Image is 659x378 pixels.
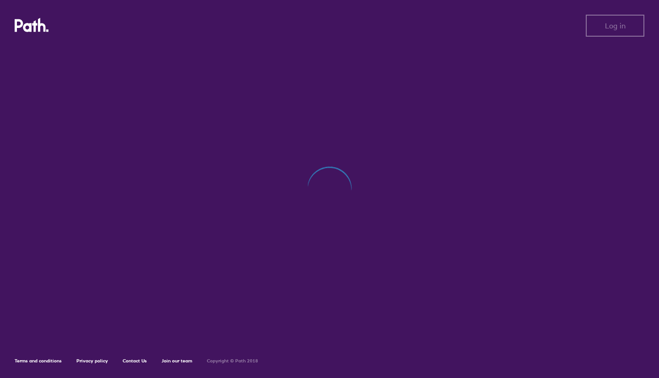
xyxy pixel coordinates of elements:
[15,358,62,364] a: Terms and conditions
[605,22,626,30] span: Log in
[207,358,258,364] h6: Copyright © Path 2018
[123,358,147,364] a: Contact Us
[76,358,108,364] a: Privacy policy
[586,15,644,37] button: Log in
[162,358,192,364] a: Join our team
